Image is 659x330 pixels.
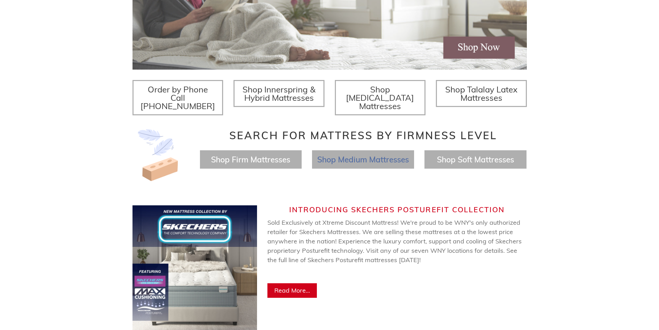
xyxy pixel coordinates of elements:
[436,80,527,107] a: Shop Talalay Latex Mattresses
[211,154,290,164] a: Shop Firm Mattresses
[289,205,505,214] span: Introducing Skechers Posturefit Collection
[229,129,497,142] span: Search for Mattress by Firmness Level
[234,80,324,107] a: Shop Innerspring & Hybrid Mattresses
[267,218,522,283] span: Sold Exclusively at Xtreme Discount Mattress! We're proud to be WNY's only authorized retailer fo...
[274,286,310,294] span: Read More...
[335,80,426,115] a: Shop [MEDICAL_DATA] Mattresses
[445,84,518,103] span: Shop Talalay Latex Mattresses
[140,84,215,111] span: Order by Phone Call [PHONE_NUMBER]
[132,205,257,330] img: Skechers Web Banner (750 x 750 px) (2).jpg__PID:de10003e-3404-460f-8276-e05f03caa093
[132,80,223,115] a: Order by Phone Call [PHONE_NUMBER]
[317,154,409,164] a: Shop Medium Mattresses
[242,84,315,103] span: Shop Innerspring & Hybrid Mattresses
[267,283,317,298] a: Read More...
[437,154,514,164] a: Shop Soft Mattresses
[132,129,184,181] img: Image-of-brick- and-feather-representing-firm-and-soft-feel
[346,84,414,111] span: Shop [MEDICAL_DATA] Mattresses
